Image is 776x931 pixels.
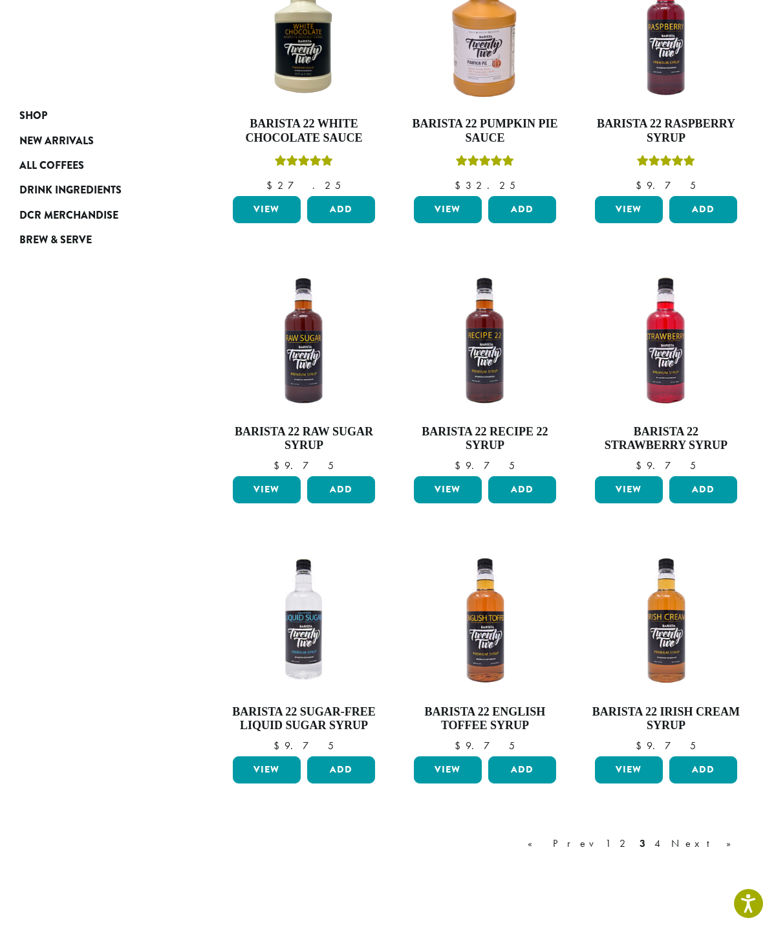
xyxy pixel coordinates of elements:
[19,182,122,199] span: Drink Ingredients
[636,179,647,192] span: $
[636,459,647,472] span: $
[307,476,375,503] button: Add
[592,117,740,145] h4: Barista 22 Raspberry Syrup
[274,739,334,752] bdi: 9.75
[525,836,599,851] a: « Prev
[274,459,334,472] bdi: 9.75
[455,459,515,472] bdi: 9.75
[488,476,556,503] button: Add
[274,459,285,472] span: $
[456,153,514,173] div: Rated 5.00 out of 5
[488,756,556,783] button: Add
[455,459,466,472] span: $
[230,425,378,453] h4: Barista 22 Raw Sugar Syrup
[411,117,559,145] h4: Barista 22 Pumpkin Pie Sauce
[595,476,663,503] a: View
[411,425,559,453] h4: Barista 22 Recipe 22 Syrup
[455,179,466,192] span: $
[455,739,466,752] span: $
[595,756,663,783] a: View
[266,179,277,192] span: $
[274,739,285,752] span: $
[19,228,175,252] a: Brew & Serve
[603,836,613,851] a: 1
[19,128,175,153] a: New Arrivals
[411,266,559,415] img: RECIPE-22-300x300.png
[19,158,84,174] span: All Coffees
[636,459,696,472] bdi: 9.75
[266,179,341,192] bdi: 27.25
[230,546,378,695] img: SF-LIQUID-SUGAR-300x300.png
[230,546,378,751] a: Barista 22 Sugar-Free Liquid Sugar Syrup $9.75
[669,756,737,783] button: Add
[411,546,559,695] img: ENGLISH-TOFFEE-300x300.png
[230,266,378,415] img: RAW-SUGAR-300x300.png
[455,739,515,752] bdi: 9.75
[592,546,740,695] img: IRISH-CREAM-300x300.png
[669,476,737,503] button: Add
[411,705,559,733] h4: Barista 22 English Toffee Syrup
[595,196,663,223] a: View
[592,266,740,471] a: Barista 22 Strawberry Syrup $9.75
[652,836,665,851] a: 4
[414,476,482,503] a: View
[636,739,696,752] bdi: 9.75
[19,208,118,224] span: DCR Merchandise
[592,266,740,415] img: STRAWBERRY-300x300.png
[637,836,648,851] a: 3
[414,756,482,783] a: View
[19,178,175,203] a: Drink Ingredients
[233,476,301,503] a: View
[233,196,301,223] a: View
[636,739,647,752] span: $
[19,203,175,228] a: DCR Merchandise
[592,705,740,733] h4: Barista 22 Irish Cream Syrup
[455,179,515,192] bdi: 32.25
[230,266,378,471] a: Barista 22 Raw Sugar Syrup $9.75
[669,836,743,851] a: Next »
[636,179,696,192] bdi: 9.75
[19,133,94,149] span: New Arrivals
[19,153,175,178] a: All Coffees
[19,104,175,128] a: Shop
[617,836,633,851] a: 2
[592,425,740,453] h4: Barista 22 Strawberry Syrup
[307,756,375,783] button: Add
[19,232,92,248] span: Brew & Serve
[307,196,375,223] button: Add
[19,108,47,124] span: Shop
[230,117,378,145] h4: Barista 22 White Chocolate Sauce
[411,546,559,751] a: Barista 22 English Toffee Syrup $9.75
[637,153,695,173] div: Rated 5.00 out of 5
[411,266,559,471] a: Barista 22 Recipe 22 Syrup $9.75
[414,196,482,223] a: View
[230,705,378,733] h4: Barista 22 Sugar-Free Liquid Sugar Syrup
[488,196,556,223] button: Add
[669,196,737,223] button: Add
[275,153,333,173] div: Rated 5.00 out of 5
[592,546,740,751] a: Barista 22 Irish Cream Syrup $9.75
[233,756,301,783] a: View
